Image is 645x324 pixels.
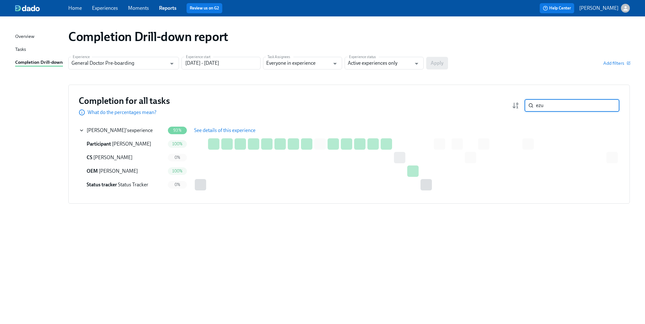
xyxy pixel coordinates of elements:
[99,168,138,174] span: [PERSON_NAME]
[87,127,126,133] span: [PERSON_NAME]
[190,5,219,11] a: Review us on G2
[190,124,260,137] button: See details of this experience
[169,128,185,133] span: 93%
[87,141,111,147] span: Participant
[118,182,148,188] span: Status Tracker
[512,102,519,109] svg: Completion rate (low to high)
[171,155,184,160] span: 0%
[79,124,165,137] div: [PERSON_NAME]'sexperience
[15,5,68,11] a: dado
[79,151,165,164] div: CS [PERSON_NAME]
[15,46,26,54] div: Tasks
[15,59,63,67] a: Completion Drill-down
[159,5,176,11] a: Reports
[128,5,149,11] a: Moments
[112,141,151,147] span: [PERSON_NAME]
[15,46,63,54] a: Tasks
[68,5,82,11] a: Home
[79,178,165,191] div: Status tracker Status Tracker
[167,59,177,69] button: Open
[194,127,255,134] span: See details of this experience
[88,109,157,116] p: What do the percentages mean?
[87,127,153,134] div: 's experience
[603,60,630,66] button: Add filters
[579,4,630,13] button: [PERSON_NAME]
[87,182,117,188] span: Status tracker
[93,154,132,160] span: [PERSON_NAME]
[543,5,571,11] span: Help Center
[540,3,574,13] button: Help Center
[87,168,98,174] span: Onboarding Experience Manager
[15,33,63,41] a: Overview
[68,29,228,44] h1: Completion Drill-down report
[15,33,34,41] div: Overview
[579,5,618,12] p: [PERSON_NAME]
[171,182,184,187] span: 0%
[187,3,222,13] button: Review us on G2
[79,165,165,177] div: OEM [PERSON_NAME]
[412,59,421,69] button: Open
[169,141,187,146] span: 100%
[87,154,92,160] span: Credentialing Specialist
[169,169,187,173] span: 100%
[79,138,165,150] div: Participant [PERSON_NAME]
[92,5,118,11] a: Experiences
[330,59,340,69] button: Open
[15,5,40,11] img: dado
[79,95,170,106] h3: Completion for all tasks
[536,99,619,112] input: Search by name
